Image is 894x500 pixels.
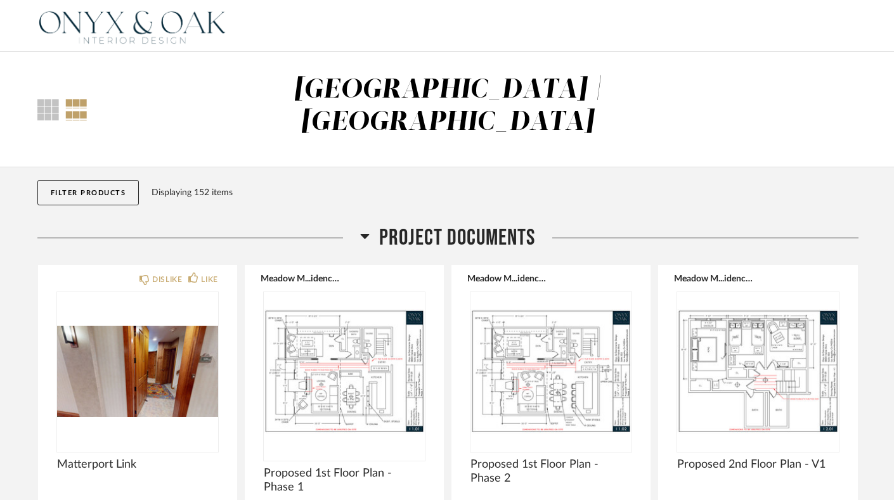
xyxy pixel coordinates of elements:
span: Project Documents [379,224,535,252]
button: Meadow M...idence 1.pdf [261,273,341,283]
img: undefined [677,292,838,451]
div: LIKE [201,273,217,286]
span: Proposed 1st Floor Plan - Phase 1 [264,466,425,494]
div: DISLIKE [152,273,182,286]
span: Matterport Link [57,458,218,471]
div: [GEOGRAPHIC_DATA] | [GEOGRAPHIC_DATA] [294,77,602,136]
div: Displaying 152 items [152,186,852,200]
img: undefined [57,292,218,451]
button: Filter Products [37,180,139,205]
div: 0 [264,292,425,451]
span: Proposed 2nd Floor Plan - V1 [677,458,838,471]
img: 08ecf60b-2490-4d88-a620-7ab89e40e421.png [37,1,228,51]
img: undefined [264,292,425,451]
button: Meadow M...idence 3.pdf [674,273,755,283]
img: undefined [470,292,632,451]
button: Meadow M...idence 2.pdf [467,273,548,283]
span: Proposed 1st Floor Plan - Phase 2 [470,458,632,485]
